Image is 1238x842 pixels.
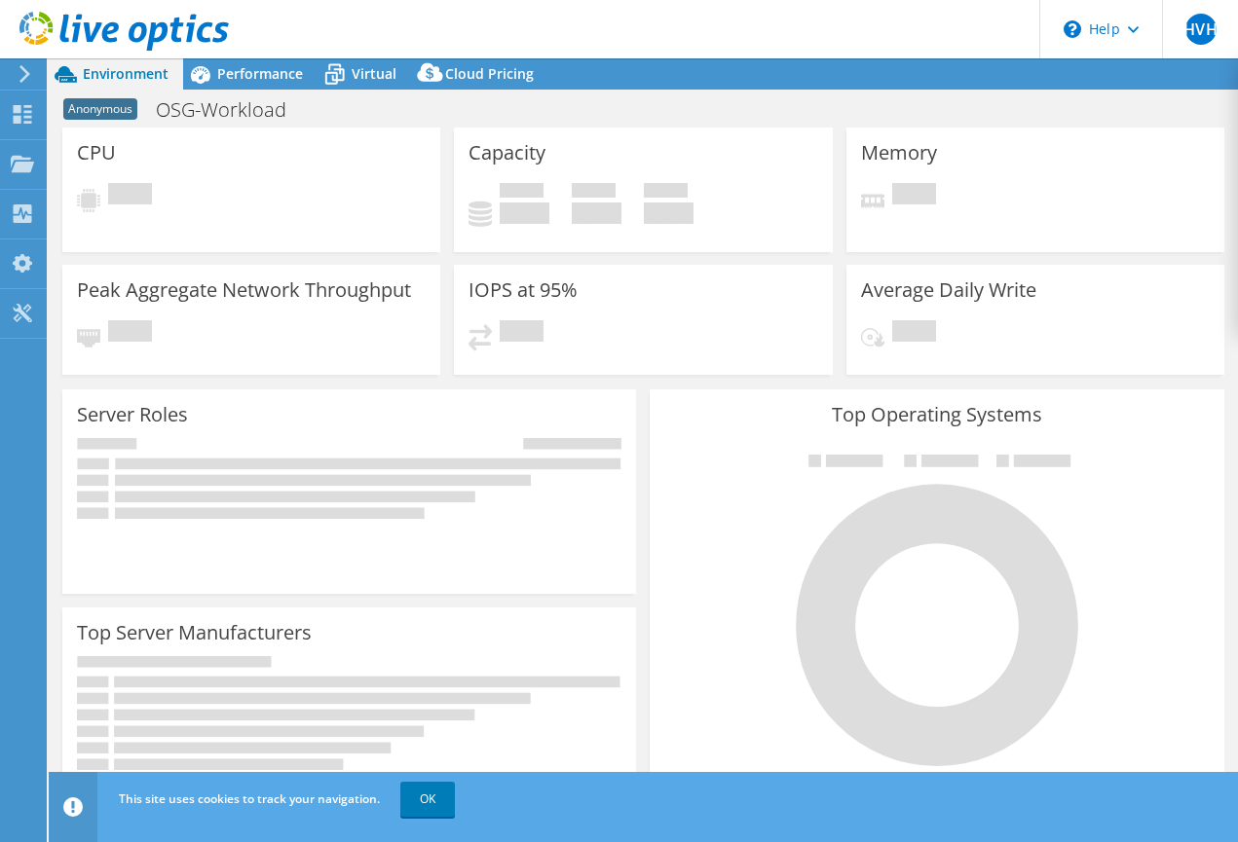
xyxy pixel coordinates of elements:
h4: 0 GiB [500,202,549,224]
span: Anonymous [63,98,137,120]
h1: OSG-Workload [147,99,317,121]
span: Used [500,183,544,202]
a: OK [400,782,455,817]
span: Virtual [352,64,396,83]
span: Pending [892,183,936,209]
span: Pending [500,320,544,347]
span: Pending [108,183,152,209]
h3: Server Roles [77,404,188,425]
h3: Top Server Manufacturers [77,622,312,643]
h3: Average Daily Write [861,279,1036,301]
svg: \n [1064,20,1081,38]
span: Cloud Pricing [445,64,534,83]
span: Total [644,183,688,202]
span: This site uses cookies to track your navigation. [119,790,380,807]
span: Environment [83,64,169,83]
span: Performance [217,64,303,83]
span: HVH [1185,14,1217,45]
h3: Capacity [469,142,545,164]
h4: 0 GiB [572,202,621,224]
span: Free [572,183,616,202]
h3: IOPS at 95% [469,279,578,301]
span: Pending [892,320,936,347]
span: Pending [108,320,152,347]
h3: CPU [77,142,116,164]
h4: 0 GiB [644,202,694,224]
h3: Peak Aggregate Network Throughput [77,279,411,301]
h3: Memory [861,142,937,164]
h3: Top Operating Systems [664,404,1209,425]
